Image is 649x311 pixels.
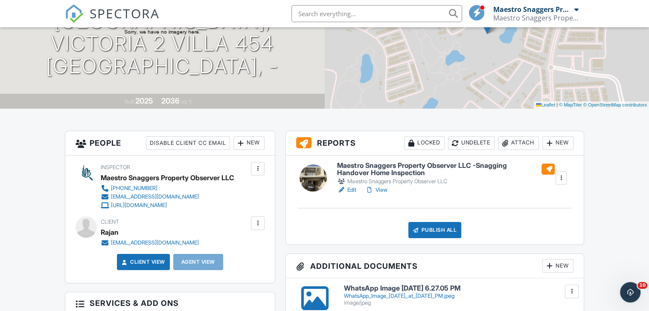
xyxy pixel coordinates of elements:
iframe: Intercom live chat [620,282,640,302]
div: Undelete [448,136,495,150]
div: Disable Client CC Email [146,136,230,150]
span: Inspector [101,164,130,170]
a: [EMAIL_ADDRESS][DOMAIN_NAME] [101,239,199,247]
div: [EMAIL_ADDRESS][DOMAIN_NAME] [111,239,199,246]
div: image/jpeg [344,299,573,306]
h1: [GEOGRAPHIC_DATA], Victoria 2 Villa 454 [GEOGRAPHIC_DATA], - [14,10,311,77]
h6: Maestro Snaggers Property Observer LLC -Snagging Handover Home Inspection [337,162,555,177]
span: SPECTORA [90,4,160,22]
div: Attach [498,136,539,150]
div: Maestro Snaggers Property Observer LLC [337,177,555,186]
h3: Reports [286,131,584,155]
a: Client View [120,258,165,266]
a: SPECTORA [65,12,160,29]
div: [PHONE_NUMBER] [111,185,157,192]
a: © OpenStreetMap contributors [583,102,647,107]
span: sq. ft. [181,98,193,105]
div: [URL][DOMAIN_NAME] [111,202,167,209]
div: New [233,136,265,150]
div: WhatsApp_Image_[DATE]_at_[DATE]_PM.jpeg [344,293,573,299]
a: [URL][DOMAIN_NAME] [101,201,227,210]
div: New [542,136,573,150]
a: Maestro Snaggers Property Observer LLC -Snagging Handover Home Inspection Maestro Snaggers Proper... [337,162,555,186]
a: [EMAIL_ADDRESS][DOMAIN_NAME] [101,193,227,201]
h3: People [65,131,275,155]
h3: Additional Documents [286,254,584,278]
a: Edit [337,186,356,194]
div: Publish All [408,222,462,238]
div: New [542,259,573,273]
div: Maestro Snaggers Property Observer [493,14,579,22]
div: 2036 [161,96,180,105]
a: WhatsApp Image [DATE] 6.27.05 PM WhatsApp_Image_[DATE]_at_[DATE]_PM.jpeg image/jpeg [344,285,573,306]
a: [PHONE_NUMBER] [101,184,227,193]
h6: WhatsApp Image [DATE] 6.27.05 PM [344,285,573,292]
div: Locked [404,136,445,150]
div: 2025 [135,96,153,105]
div: [EMAIL_ADDRESS][DOMAIN_NAME] [111,193,199,200]
div: Maestro Snaggers Property Observer LLC [493,5,572,14]
div: Rajan [101,226,119,239]
input: Search everything... [291,5,462,22]
span: 10 [637,282,647,289]
img: The Best Home Inspection Software - Spectora [65,4,84,23]
span: | [556,102,558,107]
span: Built [125,98,134,105]
a: Leaflet [536,102,555,107]
span: Client [101,219,119,225]
a: View [365,186,387,194]
div: Maestro Snaggers Property Observer LLC [101,171,234,184]
a: © MapTiler [559,102,582,107]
